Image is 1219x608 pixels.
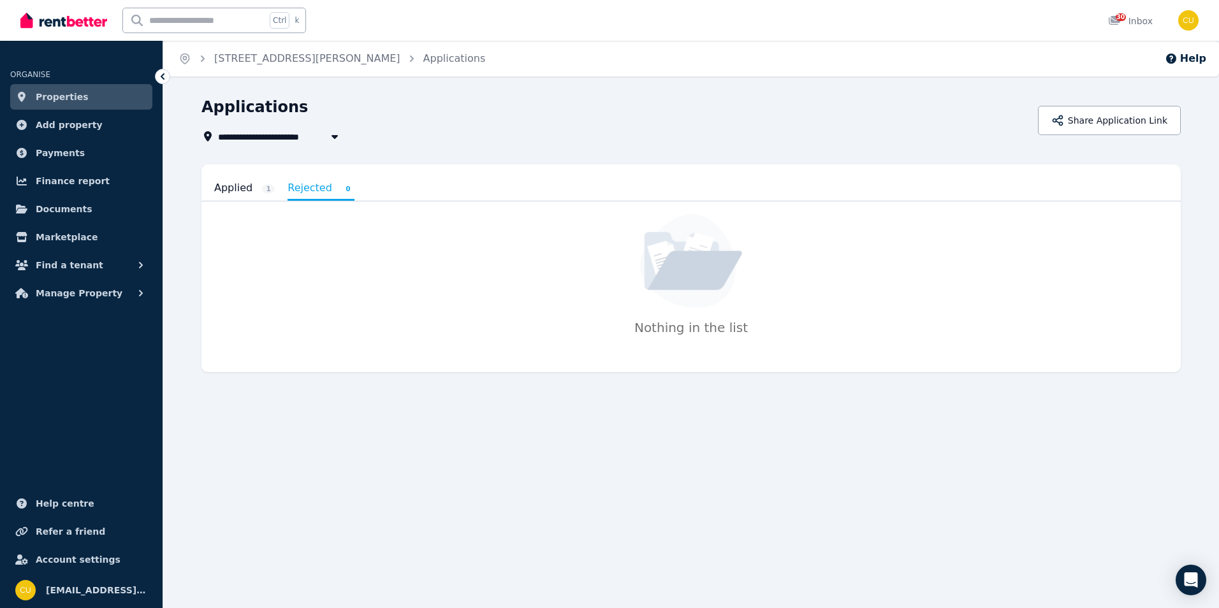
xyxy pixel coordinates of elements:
span: Payments [36,145,85,161]
span: Properties [36,89,89,105]
div: Inbox [1108,15,1153,27]
a: Refer a friend [10,519,152,544]
a: Help centre [10,491,152,516]
span: 1 [262,184,275,194]
a: Properties [10,84,152,110]
button: Help [1165,51,1206,66]
span: 0 [342,184,354,194]
a: [STREET_ADDRESS][PERSON_NAME] [214,52,400,64]
span: [EMAIL_ADDRESS][DOMAIN_NAME] [46,583,147,598]
span: Refer a friend [36,524,105,539]
button: Manage Property [10,280,152,306]
div: Open Intercom Messenger [1176,565,1206,595]
a: Rejected [288,177,354,201]
span: Finance report [36,173,110,189]
img: curran145@msn.com [1178,10,1199,31]
img: curran145@msn.com [15,580,36,600]
img: RentBetter [20,11,107,30]
button: Find a tenant [10,252,152,278]
nav: Breadcrumb [163,41,500,76]
span: 30 [1116,13,1126,21]
span: k [295,15,299,25]
p: Nothing in the list [214,319,1168,337]
span: Help centre [36,496,94,511]
a: Documents [10,196,152,222]
a: Marketplace [10,224,152,250]
span: Account settings [36,552,120,567]
button: Share Application Link [1038,106,1181,135]
a: Applications [423,52,486,64]
a: Finance report [10,168,152,194]
img: No Index Available [640,214,742,308]
span: Marketplace [36,229,98,245]
span: Manage Property [36,286,122,301]
span: Add property [36,117,103,133]
a: Add property [10,112,152,138]
a: Account settings [10,547,152,572]
span: Find a tenant [36,257,103,273]
a: Payments [10,140,152,166]
span: Ctrl [270,12,289,29]
h1: Applications [201,97,308,117]
span: ORGANISE [10,70,50,79]
span: Documents [36,201,92,217]
a: Applied [214,177,275,199]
